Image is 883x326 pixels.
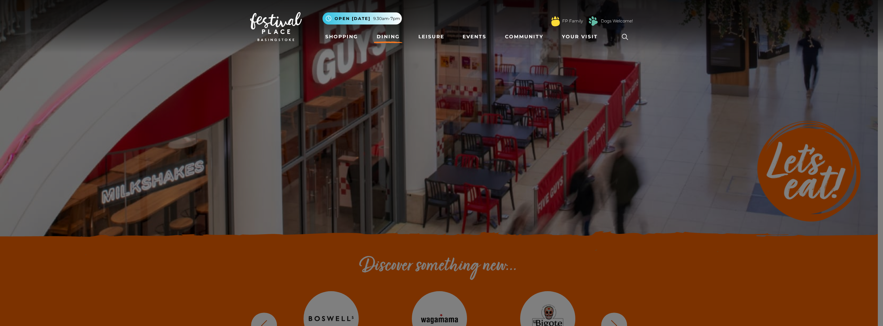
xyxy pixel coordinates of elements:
[601,18,633,24] a: Dogs Welcome!
[562,18,583,24] a: FP Family
[416,30,447,43] a: Leisure
[374,30,403,43] a: Dining
[502,30,546,43] a: Community
[323,12,402,24] button: Open [DATE] 9.30am-7pm
[373,16,400,22] span: 9.30am-7pm
[323,30,361,43] a: Shopping
[559,30,604,43] a: Your Visit
[562,33,598,40] span: Your Visit
[335,16,370,22] span: Open [DATE]
[460,30,489,43] a: Events
[250,12,302,41] img: Festival Place Logo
